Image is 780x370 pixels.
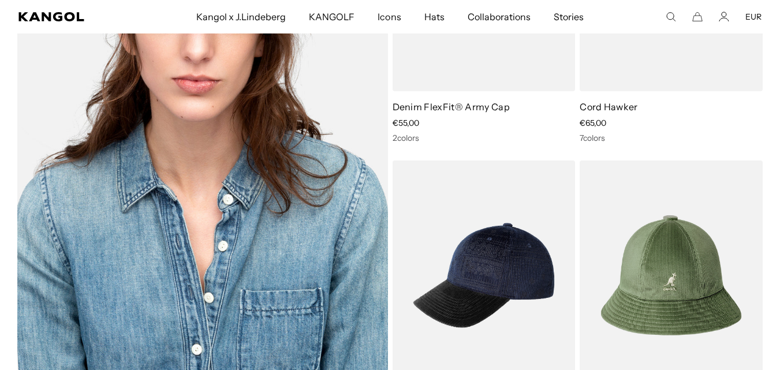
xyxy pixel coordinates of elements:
[18,12,129,21] a: Kangol
[692,12,703,22] button: Cart
[393,133,576,143] div: 2 colors
[666,12,676,22] summary: Search here
[393,118,419,128] span: €55,00
[745,12,762,22] button: EUR
[719,12,729,22] a: Account
[580,133,763,143] div: 7 colors
[580,101,638,113] a: Cord Hawker
[393,101,510,113] a: Denim FlexFit® Army Cap
[580,118,606,128] span: €65,00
